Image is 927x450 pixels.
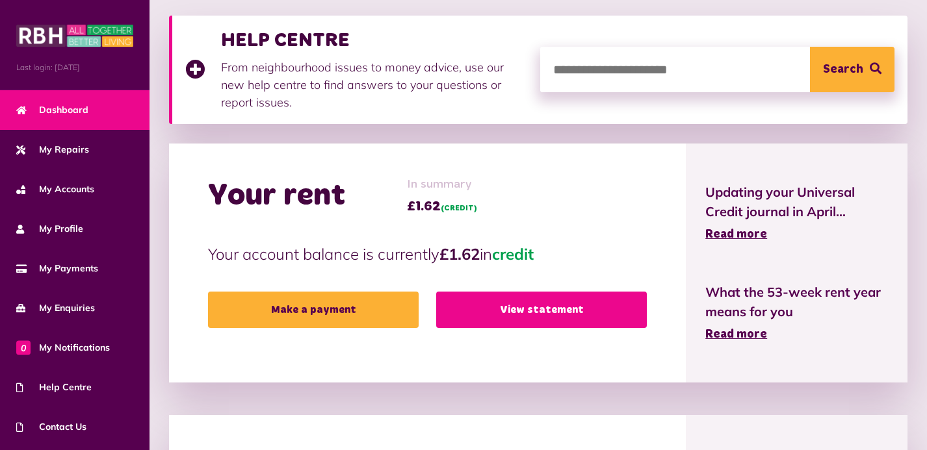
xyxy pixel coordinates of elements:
[705,282,888,344] a: What the 53-week rent year means for you Read more
[16,381,92,394] span: Help Centre
[208,177,345,215] h2: Your rent
[208,242,647,266] p: Your account balance is currently in
[705,329,767,340] span: Read more
[705,282,888,321] span: What the 53-week rent year means for you
[16,341,110,355] span: My Notifications
[16,262,98,275] span: My Payments
[705,182,888,221] span: Updating your Universal Credit journal in April...
[16,23,133,49] img: MyRBH
[16,103,88,117] span: Dashboard
[705,229,767,240] span: Read more
[16,420,86,434] span: Contact Us
[439,244,480,264] strong: £1.62
[407,197,477,216] span: £1.62
[16,340,31,355] span: 0
[16,301,95,315] span: My Enquiries
[492,244,534,264] span: credit
[16,62,133,73] span: Last login: [DATE]
[823,47,863,92] span: Search
[441,205,477,212] span: (CREDIT)
[810,47,894,92] button: Search
[221,29,527,52] h3: HELP CENTRE
[407,176,477,194] span: In summary
[208,292,419,328] a: Make a payment
[705,182,888,244] a: Updating your Universal Credit journal in April... Read more
[16,143,89,156] span: My Repairs
[436,292,647,328] a: View statement
[16,222,83,236] span: My Profile
[221,58,527,111] p: From neighbourhood issues to money advice, use our new help centre to find answers to your questi...
[16,182,94,196] span: My Accounts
